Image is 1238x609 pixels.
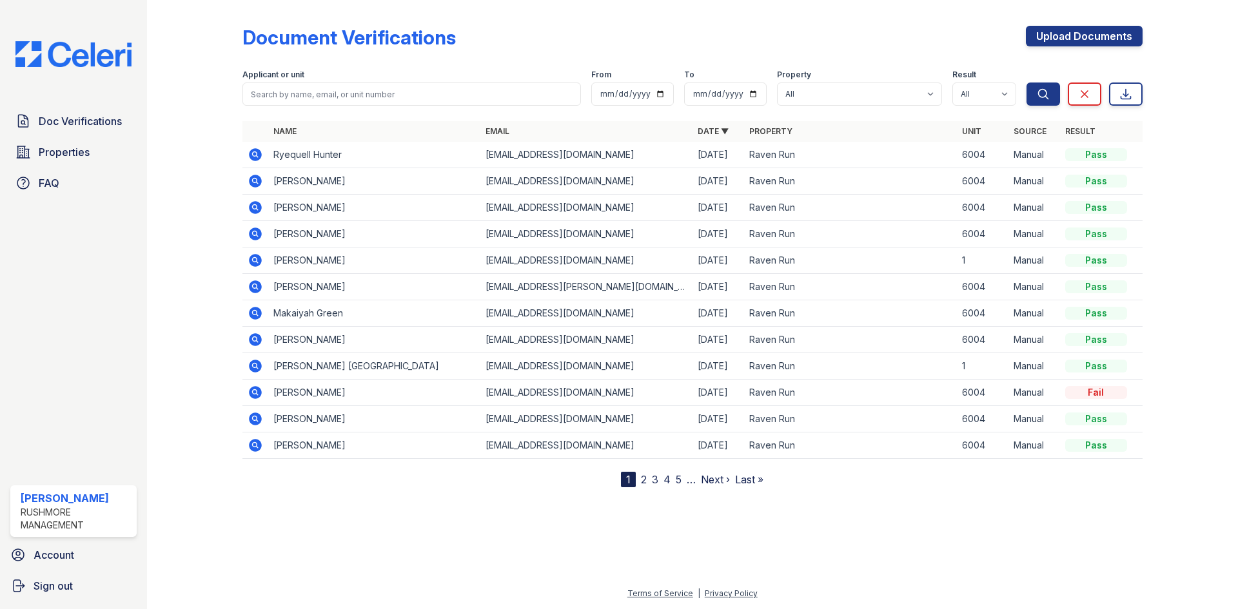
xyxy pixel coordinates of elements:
td: Manual [1008,353,1060,380]
td: [EMAIL_ADDRESS][DOMAIN_NAME] [480,195,693,221]
td: Manual [1008,142,1060,168]
td: [DATE] [693,221,744,247]
a: Unit [962,126,981,136]
td: [PERSON_NAME] [268,327,480,353]
td: [EMAIL_ADDRESS][DOMAIN_NAME] [480,432,693,459]
td: [DATE] [693,380,744,406]
td: [DATE] [693,327,744,353]
td: Manual [1008,300,1060,327]
span: Sign out [34,578,73,594]
td: Raven Run [744,327,956,353]
a: 5 [676,473,682,486]
a: 3 [652,473,658,486]
td: 6004 [957,221,1008,247]
td: [EMAIL_ADDRESS][PERSON_NAME][DOMAIN_NAME] [480,274,693,300]
td: [EMAIL_ADDRESS][DOMAIN_NAME] [480,353,693,380]
a: FAQ [10,170,137,196]
label: From [591,70,611,80]
a: Terms of Service [627,588,693,598]
div: 1 [621,472,636,487]
td: [DATE] [693,432,744,459]
a: Date ▼ [698,126,729,136]
td: [PERSON_NAME] [268,274,480,300]
a: Next › [701,473,730,486]
td: [PERSON_NAME] [268,247,480,274]
td: Raven Run [744,353,956,380]
td: 6004 [957,142,1008,168]
td: [DATE] [693,195,744,221]
td: Raven Run [744,406,956,432]
div: Pass [1065,280,1127,293]
td: [EMAIL_ADDRESS][DOMAIN_NAME] [480,168,693,195]
td: Raven Run [744,274,956,300]
td: 6004 [957,406,1008,432]
td: Raven Run [744,168,956,195]
td: Manual [1008,327,1060,353]
td: Raven Run [744,300,956,327]
a: Properties [10,139,137,165]
td: [PERSON_NAME] [268,195,480,221]
a: Upload Documents [1026,26,1143,46]
span: FAQ [39,175,59,191]
td: Manual [1008,247,1060,274]
td: [DATE] [693,247,744,274]
td: 6004 [957,168,1008,195]
div: Pass [1065,307,1127,320]
a: Email [486,126,509,136]
td: [EMAIL_ADDRESS][DOMAIN_NAME] [480,406,693,432]
td: [PERSON_NAME] [268,168,480,195]
div: Pass [1065,412,1127,425]
td: [EMAIL_ADDRESS][DOMAIN_NAME] [480,221,693,247]
div: Pass [1065,254,1127,267]
span: Account [34,547,74,563]
td: [DATE] [693,168,744,195]
label: Applicant or unit [242,70,304,80]
div: [PERSON_NAME] [21,490,132,506]
td: 1 [957,247,1008,274]
a: Sign out [5,573,142,599]
label: To [684,70,694,80]
td: Manual [1008,274,1060,300]
img: CE_Logo_Blue-a8612792a0a2168367f1c8372b55b34899dd931a85d93a1a3d3e32e68fde9ad4.png [5,41,142,67]
div: Pass [1065,333,1127,346]
td: Raven Run [744,142,956,168]
a: Property [749,126,792,136]
div: Pass [1065,439,1127,452]
td: Manual [1008,221,1060,247]
td: 6004 [957,274,1008,300]
td: [DATE] [693,353,744,380]
td: Manual [1008,432,1060,459]
td: [DATE] [693,406,744,432]
td: [PERSON_NAME] [268,221,480,247]
span: Doc Verifications [39,113,122,129]
div: Pass [1065,148,1127,161]
td: [EMAIL_ADDRESS][DOMAIN_NAME] [480,300,693,327]
td: [EMAIL_ADDRESS][DOMAIN_NAME] [480,247,693,274]
td: Raven Run [744,247,956,274]
td: [DATE] [693,300,744,327]
td: 6004 [957,432,1008,459]
div: Pass [1065,360,1127,372]
td: [EMAIL_ADDRESS][DOMAIN_NAME] [480,327,693,353]
td: Raven Run [744,380,956,406]
td: 6004 [957,327,1008,353]
td: Manual [1008,380,1060,406]
td: 6004 [957,380,1008,406]
td: [PERSON_NAME] [GEOGRAPHIC_DATA] [268,353,480,380]
a: 2 [641,473,647,486]
td: Manual [1008,195,1060,221]
a: Last » [735,473,763,486]
span: … [687,472,696,487]
div: Pass [1065,175,1127,188]
td: Raven Run [744,221,956,247]
td: [PERSON_NAME] [268,406,480,432]
span: Properties [39,144,90,160]
td: Raven Run [744,432,956,459]
td: Raven Run [744,195,956,221]
div: Fail [1065,386,1127,399]
td: Manual [1008,168,1060,195]
td: 1 [957,353,1008,380]
a: Name [273,126,297,136]
a: Account [5,542,142,568]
